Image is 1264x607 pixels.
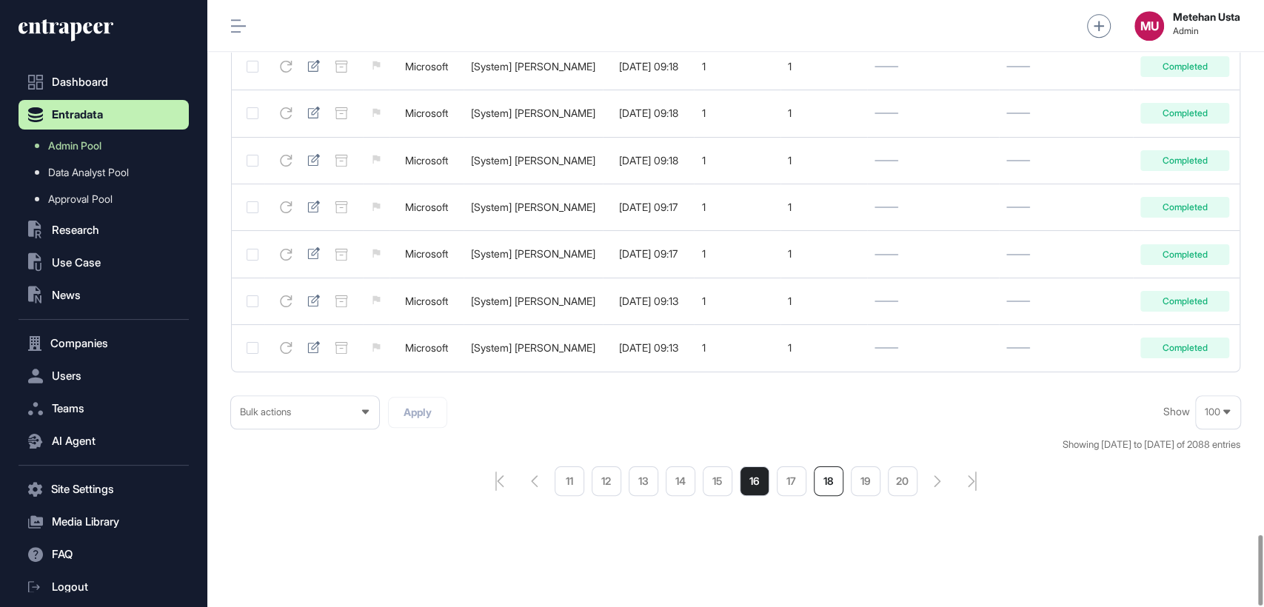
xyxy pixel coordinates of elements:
button: Teams [19,394,189,423]
a: [System] [PERSON_NAME] [471,247,595,260]
button: Site Settings [19,474,189,504]
div: 1 [701,61,773,73]
button: Entradata [19,100,189,130]
a: 13 [629,466,658,496]
a: Logout [19,572,189,602]
div: Completed [1140,291,1229,312]
a: 15 [703,466,732,496]
button: Use Case [19,248,189,278]
span: AI Agent [52,435,96,447]
a: Approval Pool [26,186,189,212]
a: Microsoft [405,295,448,307]
span: Teams [52,403,84,415]
span: Dashboard [52,76,108,88]
div: Showing [DATE] to [DATE] of 2088 entries [1063,437,1240,452]
a: Microsoft [405,201,448,213]
span: News [52,289,81,301]
li: 12 [592,466,621,496]
a: [System] [PERSON_NAME] [471,154,595,167]
a: [System] [PERSON_NAME] [471,295,595,307]
div: Completed [1140,56,1229,77]
div: 1 [701,342,773,354]
a: search-pagination-next-button [934,475,941,487]
a: [System] [PERSON_NAME] [471,60,595,73]
span: Admin [1173,26,1240,36]
div: 1 [701,201,773,213]
a: Data Analyst Pool [26,159,189,186]
strong: Metehan Usta [1173,11,1240,23]
span: FAQ [52,549,73,560]
button: Media Library [19,507,189,537]
button: Companies [19,329,189,358]
div: [DATE] 09:18 [610,61,686,73]
div: 1 [788,248,860,260]
div: 1 [788,155,860,167]
div: 1 [788,107,860,119]
div: Completed [1140,197,1229,218]
a: 16 [740,466,769,496]
span: Use Case [52,257,101,269]
span: Admin Pool [48,140,101,152]
div: 1 [701,295,773,307]
a: 14 [666,466,695,496]
div: 1 [788,295,860,307]
span: Users [52,370,81,382]
div: [DATE] 09:13 [610,295,686,307]
a: Microsoft [405,341,448,354]
div: [DATE] 09:17 [610,248,686,260]
span: Site Settings [51,483,114,495]
span: Entradata [52,109,103,121]
a: Microsoft [405,60,448,73]
span: Media Library [52,516,119,528]
div: [DATE] 09:18 [610,155,686,167]
a: pagination-prev-button [531,475,538,487]
div: 1 [788,201,860,213]
a: 19 [851,466,880,496]
a: Microsoft [405,154,448,167]
button: Research [19,215,189,245]
span: Data Analyst Pool [48,167,129,178]
a: Microsoft [405,247,448,260]
a: search-pagination-last-page-button [968,472,977,491]
a: [System] [PERSON_NAME] [471,341,595,354]
button: MU [1134,11,1164,41]
div: 1 [701,155,773,167]
span: Companies [50,338,108,349]
div: 1 [701,107,773,119]
span: Logout [52,581,88,593]
a: Admin Pool [26,133,189,159]
div: [DATE] 09:17 [610,201,686,213]
button: FAQ [19,540,189,569]
span: Bulk actions [240,406,291,417]
div: [DATE] 09:18 [610,107,686,119]
button: Users [19,361,189,391]
a: 18 [814,466,843,496]
div: Completed [1140,338,1229,358]
div: 1 [701,248,773,260]
div: Completed [1140,103,1229,124]
button: News [19,281,189,310]
a: Dashboard [19,67,189,97]
a: 20 [888,466,917,496]
a: pagination-first-page-button [495,472,504,491]
span: Research [52,224,99,236]
a: [System] [PERSON_NAME] [471,201,595,213]
div: 1 [788,61,860,73]
span: Approval Pool [48,193,113,205]
span: 100 [1205,406,1220,417]
a: Microsoft [405,107,448,119]
div: 1 [788,342,860,354]
div: Completed [1140,150,1229,171]
span: Show [1163,406,1190,417]
div: [DATE] 09:13 [610,342,686,354]
a: 17 [777,466,806,496]
button: AI Agent [19,426,189,456]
